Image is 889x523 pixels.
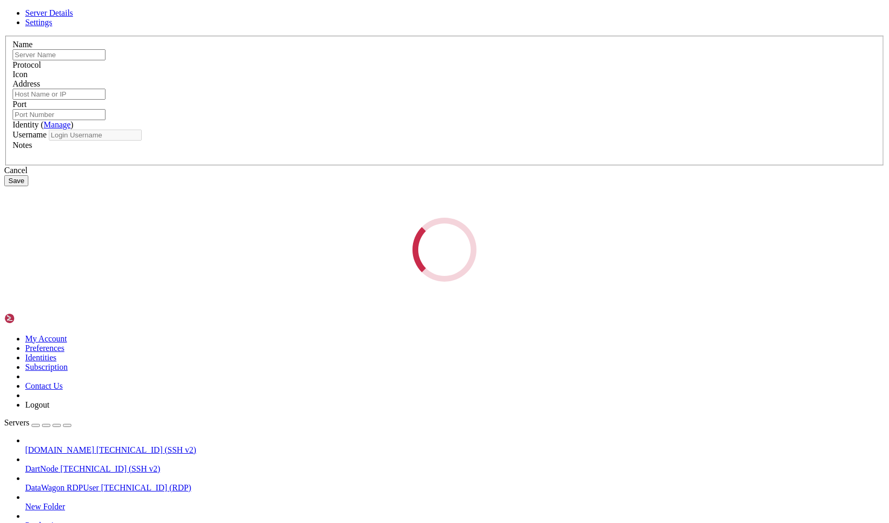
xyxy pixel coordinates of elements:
[401,206,488,292] div: Loading...
[25,464,58,473] span: DartNode
[25,483,885,493] a: DataWagon RDPUser [TECHNICAL_ID] (RDP)
[25,400,49,409] a: Logout
[25,8,73,17] a: Server Details
[13,70,27,79] label: Icon
[13,100,27,109] label: Port
[25,353,57,362] a: Identities
[25,474,885,493] li: DataWagon RDPUser [TECHNICAL_ID] (RDP)
[13,141,32,150] label: Notes
[25,436,885,455] li: [DOMAIN_NAME] [TECHNICAL_ID] (SSH v2)
[13,109,105,120] input: Port Number
[25,362,68,371] a: Subscription
[25,445,885,455] a: [DOMAIN_NAME] [TECHNICAL_ID] (SSH v2)
[13,130,47,139] label: Username
[25,483,99,492] span: DataWagon RDPUser
[25,344,65,353] a: Preferences
[25,464,885,474] a: DartNode [TECHNICAL_ID] (SSH v2)
[13,60,41,69] label: Protocol
[25,18,52,27] a: Settings
[44,120,71,129] a: Manage
[60,464,160,473] span: [TECHNICAL_ID] (SSH v2)
[25,455,885,474] li: DartNode [TECHNICAL_ID] (SSH v2)
[4,418,29,427] span: Servers
[25,334,67,343] a: My Account
[25,381,63,390] a: Contact Us
[4,313,65,324] img: Shellngn
[25,502,65,511] span: New Folder
[25,445,94,454] span: [DOMAIN_NAME]
[13,89,105,100] input: Host Name or IP
[13,49,105,60] input: Server Name
[41,120,73,129] span: ( )
[25,502,885,511] a: New Folder
[97,445,196,454] span: [TECHNICAL_ID] (SSH v2)
[49,130,142,141] input: Login Username
[4,418,71,427] a: Servers
[4,166,885,175] div: Cancel
[13,120,73,129] label: Identity
[4,175,28,186] button: Save
[25,493,885,511] li: New Folder
[101,483,191,492] span: [TECHNICAL_ID] (RDP)
[13,79,40,88] label: Address
[13,40,33,49] label: Name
